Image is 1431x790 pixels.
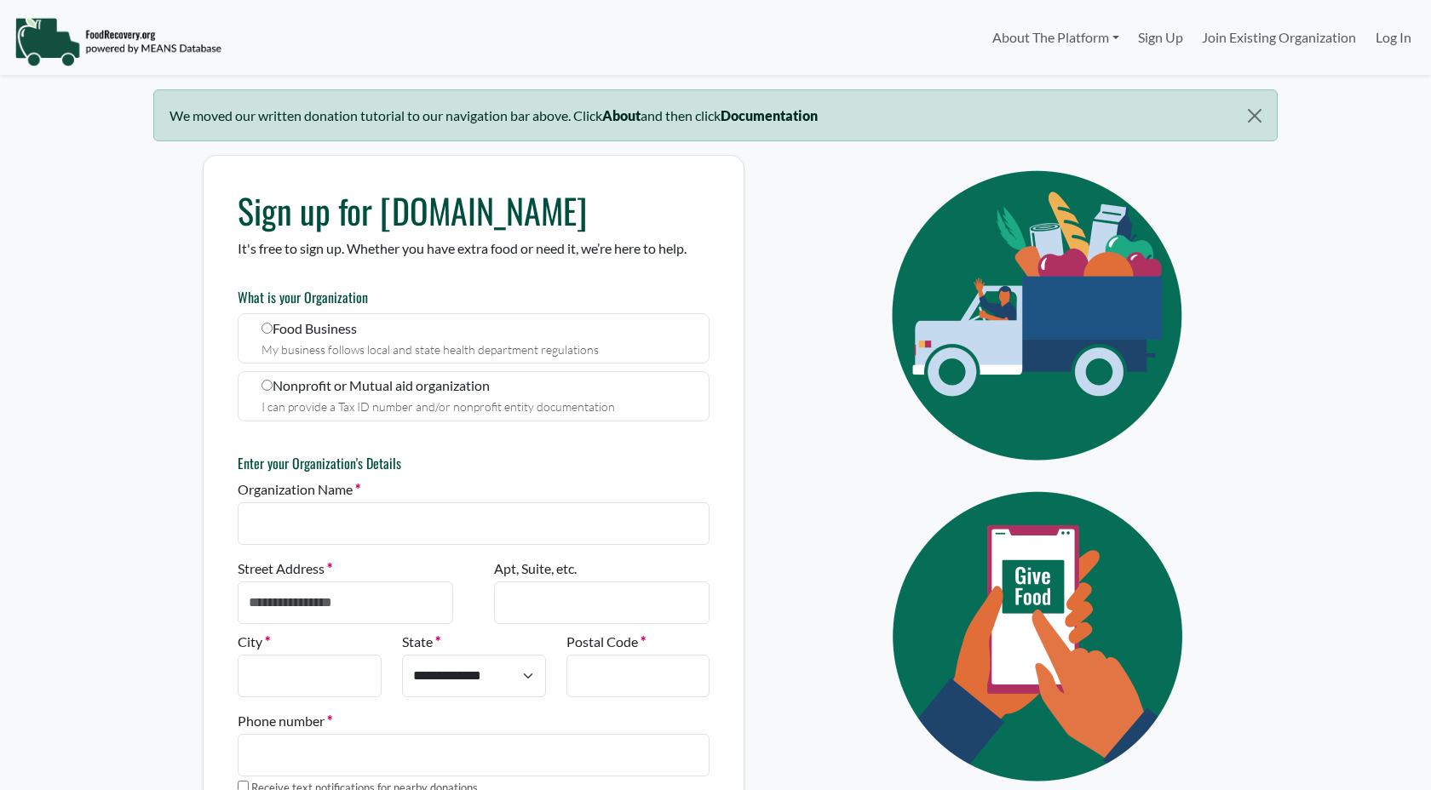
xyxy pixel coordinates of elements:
h6: What is your Organization [238,289,710,306]
img: NavigationLogo_FoodRecovery-91c16205cd0af1ed486a0f1a7774a6544ea792ac00100771e7dd3ec7c0e58e41.png [14,16,221,67]
a: Log In [1366,20,1421,54]
small: I can provide a Tax ID number and/or nonprofit entity documentation [261,399,615,414]
a: Sign Up [1129,20,1192,54]
label: Street Address [238,558,332,579]
small: My business follows local and state health department regulations [261,342,599,357]
p: It's free to sign up. Whether you have extra food or need it, we’re here to help. [238,238,710,259]
b: About [602,107,641,123]
b: Documentation [721,107,818,123]
label: Apt, Suite, etc. [494,558,577,579]
input: Nonprofit or Mutual aid organization I can provide a Tax ID number and/or nonprofit entity docume... [261,380,273,391]
input: Food Business My business follows local and state health department regulations [261,323,273,334]
label: Organization Name [238,479,360,500]
label: City [238,632,270,652]
label: Food Business [238,313,710,364]
label: Nonprofit or Mutual aid organization [238,371,710,421]
label: State [402,632,440,652]
h1: Sign up for [DOMAIN_NAME] [238,190,710,231]
h6: Enter your Organization's Details [238,455,710,472]
div: We moved our written donation tutorial to our navigation bar above. Click and then click [153,89,1278,141]
button: Close [1233,90,1277,141]
label: Postal Code [566,632,646,652]
a: About The Platform [982,20,1128,54]
img: Eye Icon [853,155,1228,476]
a: Join Existing Organization [1192,20,1365,54]
label: Phone number [238,711,332,731]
